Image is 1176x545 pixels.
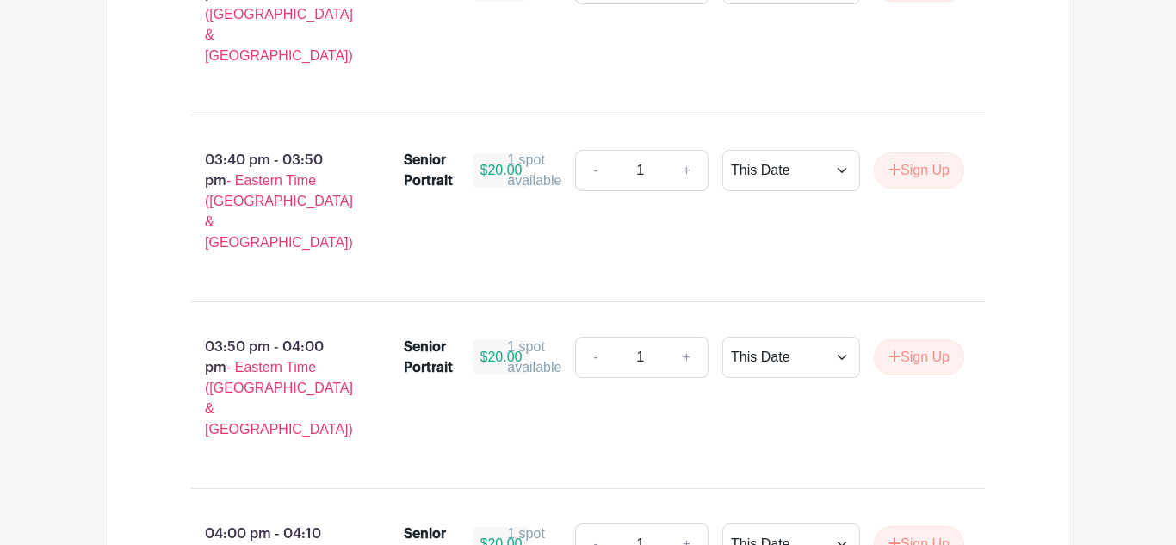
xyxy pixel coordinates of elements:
[874,339,964,375] button: Sign Up
[164,330,376,447] p: 03:50 pm - 04:00 pm
[205,360,353,437] span: - Eastern Time ([GEOGRAPHIC_DATA] & [GEOGRAPHIC_DATA])
[575,150,615,191] a: -
[665,337,709,378] a: +
[164,143,376,260] p: 03:40 pm - 03:50 pm
[507,337,561,378] div: 1 spot available
[874,152,964,189] button: Sign Up
[473,153,529,188] div: $20.00
[575,337,615,378] a: -
[507,150,561,191] div: 1 spot available
[665,150,709,191] a: +
[404,150,453,191] div: Senior Portrait
[205,173,353,250] span: - Eastern Time ([GEOGRAPHIC_DATA] & [GEOGRAPHIC_DATA])
[404,337,453,378] div: Senior Portrait
[473,340,529,375] div: $20.00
